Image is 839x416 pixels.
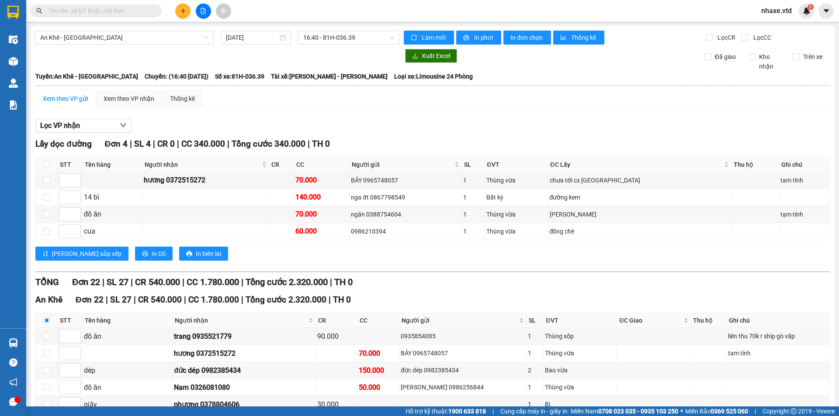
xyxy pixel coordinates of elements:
[485,158,548,172] th: ĐVT
[560,34,568,41] span: bar-chart
[818,3,834,19] button: caret-down
[528,331,542,341] div: 1
[728,348,828,358] div: tam tính
[800,52,826,62] span: Trên xe
[728,331,828,341] div: liên thu 70k r ship gò vấp
[295,192,348,203] div: 140.000
[196,249,221,258] span: In biên lai
[333,295,351,305] span: TH 0
[619,316,681,325] span: ĐC Giao
[134,295,136,305] span: |
[680,409,683,413] span: ⚪️
[43,94,88,103] div: Xem theo VP gửi
[492,406,494,416] span: |
[780,210,828,219] div: tạm tính
[72,277,100,287] span: Đơn 22
[174,365,314,376] div: đức dép 0982385434
[405,49,457,63] button: downloadXuất Excel
[822,7,830,15] span: caret-down
[188,295,239,305] span: CC 1.780.000
[330,277,332,287] span: |
[83,313,173,328] th: Tên hàng
[9,100,18,110] img: solution-icon
[808,4,814,10] sup: 1
[179,247,228,261] button: printerIn biên lai
[359,348,398,359] div: 70.000
[527,313,544,328] th: SL
[9,338,18,347] img: warehouse-icon
[196,3,211,19] button: file-add
[294,158,350,172] th: CC
[174,382,314,393] div: Nam 0326081080
[152,249,166,258] span: In DS
[9,398,17,406] span: message
[144,175,267,186] div: hương 0372515272
[545,399,615,409] div: Bì
[528,348,542,358] div: 1
[462,158,485,172] th: SL
[84,331,171,342] div: đồ ăn
[474,33,494,42] span: In phơi
[107,277,128,287] span: SL 27
[406,406,486,416] span: Hỗ trợ kỹ thuật:
[486,227,547,236] div: Thùng vừa
[35,295,62,305] span: An Khê
[84,382,171,393] div: đồ ăn
[714,33,737,42] span: Lọc CR
[216,3,231,19] button: aim
[456,31,501,45] button: printerIn phơi
[232,139,305,149] span: Tổng cước 340.000
[317,399,356,410] div: 30.000
[404,31,454,45] button: syncLàm mới
[76,295,104,305] span: Đơn 22
[186,251,192,258] span: printer
[295,226,348,237] div: 60.000
[544,313,617,328] th: ĐVT
[401,348,524,358] div: BẢY 0965748057
[142,251,148,258] span: printer
[528,382,542,392] div: 1
[246,277,328,287] span: Tổng cước 2.320.000
[550,193,730,202] div: đường kem
[200,8,206,14] span: file-add
[134,139,151,149] span: SL 4
[691,313,727,328] th: Thu hộ
[312,139,330,149] span: TH 0
[711,52,739,62] span: Đã giao
[177,139,179,149] span: |
[486,210,547,219] div: Thùng vừa
[486,193,547,202] div: Bất kỳ
[463,210,483,219] div: 1
[175,316,306,325] span: Người nhận
[42,251,49,258] span: sort-ascending
[35,277,59,287] span: TỔNG
[510,33,544,42] span: In đơn chọn
[790,408,797,414] span: copyright
[422,33,447,42] span: Làm mới
[120,122,127,129] span: down
[359,365,398,376] div: 150.000
[401,382,524,392] div: [PERSON_NAME] 0986256844
[84,399,171,410] div: giấy
[463,175,483,185] div: 1
[184,295,186,305] span: |
[329,295,331,305] span: |
[174,399,314,410] div: phương 0378804606
[394,72,473,81] span: Loại xe: Limousine 24 Phòng
[755,406,756,416] span: |
[187,277,239,287] span: CC 1.780.000
[463,34,471,41] span: printer
[102,277,104,287] span: |
[106,295,108,305] span: |
[422,51,450,61] span: Xuất Excel
[317,331,356,342] div: 90.000
[170,94,195,103] div: Thống kê
[598,408,678,415] strong: 0708 023 035 - 0935 103 250
[571,406,678,416] span: Miền Nam
[503,31,551,45] button: In đơn chọn
[7,6,19,19] img: logo-vxr
[351,210,460,219] div: ngân 0388754604
[174,331,314,342] div: trang 0935521779
[241,295,243,305] span: |
[809,4,812,10] span: 1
